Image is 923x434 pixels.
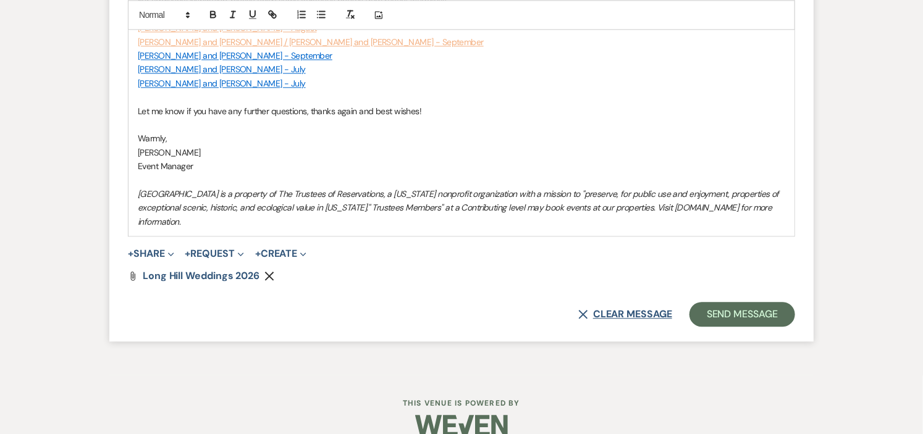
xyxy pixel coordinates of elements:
button: Clear message [578,309,672,319]
a: Long Hill Weddings 2026 [143,271,259,281]
em: [GEOGRAPHIC_DATA] is a property of The Trustees of Reservations, a [US_STATE] nonprofit organizat... [138,188,782,227]
a: [PERSON_NAME] and [PERSON_NAME] / [PERSON_NAME] and [PERSON_NAME] - September [138,36,484,48]
p: Warmly, [138,131,785,145]
p: [PERSON_NAME] [138,146,785,159]
button: Request [185,249,244,259]
button: Create [255,249,306,259]
span: Long Hill Weddings 2026 [143,269,259,282]
p: Event Manager [138,159,785,173]
button: Send Message [689,302,795,327]
span: + [255,249,261,259]
a: [PERSON_NAME] and [PERSON_NAME] - July [138,64,306,75]
a: [PERSON_NAME] and [PERSON_NAME] - July [138,78,306,89]
a: [PERSON_NAME] and [PERSON_NAME] - September [138,50,332,61]
button: Share [128,249,174,259]
span: + [185,249,191,259]
p: Let me know if you have any further questions, thanks again and best wishes! [138,104,785,118]
span: + [128,249,133,259]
